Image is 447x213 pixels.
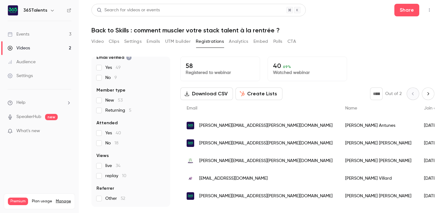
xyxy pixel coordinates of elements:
button: Embed [253,36,268,47]
button: Share [394,4,419,16]
h1: Back to Skills : comment muscler votre stack talent à la rentrée ? [91,26,434,34]
div: Audience [8,59,36,65]
div: Events [8,31,29,37]
span: 18 [114,141,119,145]
span: 49 [116,65,121,70]
span: live [105,163,120,169]
div: Videos [8,45,30,51]
span: No [105,75,117,81]
span: 69 % [283,64,291,69]
span: 40 [116,131,121,135]
span: new [45,114,58,120]
span: [EMAIL_ADDRESS][DOMAIN_NAME] [199,175,268,182]
button: Top Bar Actions [424,5,434,15]
p: Watched webinar [273,70,342,76]
button: Download CSV [180,87,233,100]
span: replay [105,173,126,179]
img: 365talents.com [187,139,194,147]
span: Other [105,195,125,202]
li: help-dropdown-opener [8,99,71,106]
div: [PERSON_NAME] Villard [339,170,418,187]
span: 52 [121,196,125,201]
a: Manage [56,199,71,204]
img: 365Talents [8,5,18,15]
button: Emails [147,36,160,47]
span: [PERSON_NAME][EMAIL_ADDRESS][PERSON_NAME][DOMAIN_NAME] [199,193,333,199]
span: Email verified [96,54,132,61]
span: 10 [122,174,126,178]
span: [PERSON_NAME][EMAIL_ADDRESS][PERSON_NAME][DOMAIN_NAME] [199,158,333,164]
div: [PERSON_NAME] [PERSON_NAME] [339,152,418,170]
span: Help [16,99,26,106]
span: Join date [424,106,444,110]
span: Attended [96,120,118,126]
span: No [105,140,119,146]
span: 53 [118,98,123,103]
span: Views [96,153,109,159]
div: [PERSON_NAME] Antunes [339,117,418,134]
iframe: Noticeable Trigger [64,128,71,134]
span: Email [187,106,197,110]
p: Registered to webinar [186,70,255,76]
img: 365talents.com [187,122,194,129]
span: Name [345,106,357,110]
div: Search for videos or events [97,7,160,14]
img: albertapp.com [187,157,194,165]
h6: 365Talents [23,7,47,14]
p: Out of 2 [385,91,402,97]
span: [PERSON_NAME][EMAIL_ADDRESS][PERSON_NAME][DOMAIN_NAME] [199,122,333,129]
span: Referrer [96,185,114,192]
span: 5 [129,108,131,113]
span: What's new [16,128,40,134]
button: UTM builder [165,36,191,47]
div: [PERSON_NAME] [PERSON_NAME] [339,187,418,205]
span: Member type [96,87,125,93]
div: Settings [8,73,33,79]
span: Premium [8,198,28,205]
button: Create Lists [235,87,282,100]
span: 9 [114,76,117,80]
div: [PERSON_NAME] [PERSON_NAME] [339,134,418,152]
a: SpeakerHub [16,114,41,120]
button: Video [91,36,104,47]
span: New [105,97,123,104]
button: Analytics [229,36,248,47]
button: Next page [422,87,434,100]
img: akoyaconsulting.com [187,175,194,182]
span: Returning [105,107,131,114]
span: Plan usage [32,199,52,204]
span: [PERSON_NAME][EMAIL_ADDRESS][PERSON_NAME][DOMAIN_NAME] [199,140,333,147]
button: Settings [124,36,142,47]
section: facet-groups [96,2,165,202]
p: 58 [186,62,255,70]
button: Polls [273,36,282,47]
img: 365talents.com [187,192,194,200]
p: 40 [273,62,342,70]
button: Clips [109,36,119,47]
span: 34 [116,164,120,168]
button: Registrations [196,36,224,47]
span: Yes [105,130,121,136]
span: Yes [105,64,121,71]
button: CTA [287,36,296,47]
